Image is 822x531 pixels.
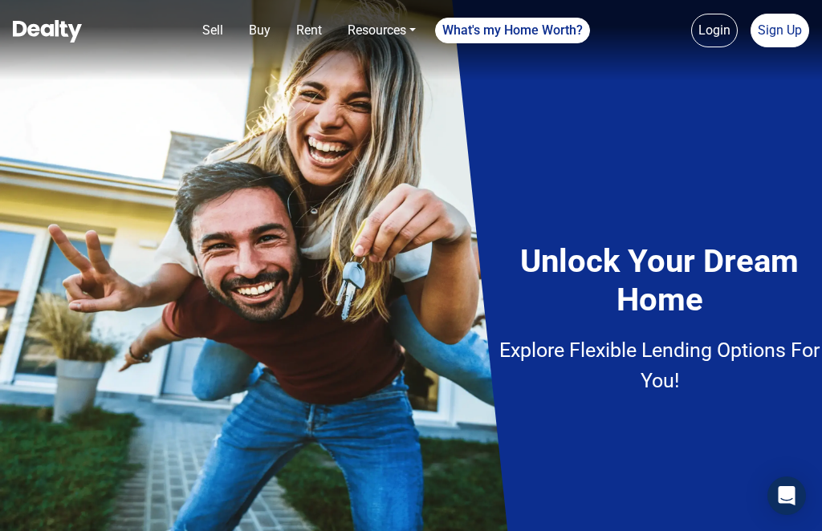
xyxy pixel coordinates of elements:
[242,14,277,47] a: Buy
[196,14,230,47] a: Sell
[290,14,328,47] a: Rent
[767,476,806,515] div: Open Intercom Messenger
[751,14,809,47] a: Sign Up
[435,18,590,43] a: What's my Home Worth?
[13,20,82,43] img: Dealty - Buy, Sell & Rent Homes
[691,14,738,47] a: Login
[341,14,422,47] a: Resources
